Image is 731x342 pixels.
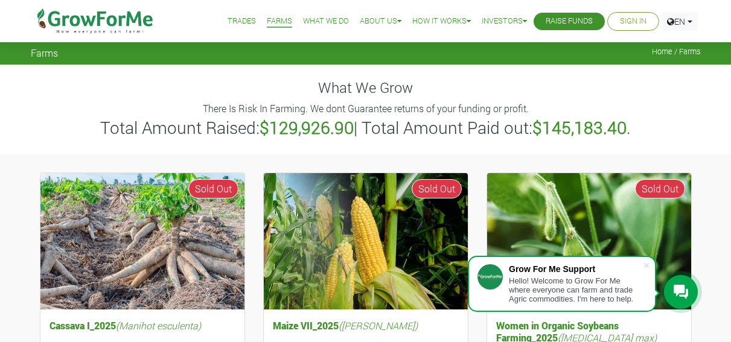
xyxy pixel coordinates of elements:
a: Farms [267,15,292,28]
a: Investors [482,15,527,28]
a: What We Do [303,15,349,28]
span: Home / Farms [652,47,701,56]
a: How it Works [412,15,471,28]
i: ([PERSON_NAME]) [339,319,418,332]
a: Sign In [620,15,646,28]
span: Farms [31,47,58,59]
div: Hello! Welcome to Grow For Me where everyone can farm and trade Agric commodities. I'm here to help. [509,276,643,303]
span: Sold Out [188,179,238,198]
img: growforme image [487,173,691,310]
b: $129,926.90 [260,116,354,139]
a: EN [662,12,698,31]
h4: What We Grow [31,79,701,97]
a: Raise Funds [546,15,593,28]
div: Grow For Me Support [509,264,643,274]
h3: Total Amount Raised: | Total Amount Paid out: . [33,118,699,138]
h5: Cassava I_2025 [46,317,238,334]
h5: Maize VII_2025 [270,317,462,334]
span: Sold Out [412,179,462,198]
img: growforme image [40,173,244,310]
p: There Is Risk In Farming. We dont Guarantee returns of your funding or profit. [33,101,699,116]
span: Sold Out [635,179,685,198]
b: $145,183.40 [532,116,627,139]
a: Trades [228,15,256,28]
img: growforme image [264,173,468,310]
i: (Manihot esculenta) [116,319,201,332]
a: About Us [360,15,401,28]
